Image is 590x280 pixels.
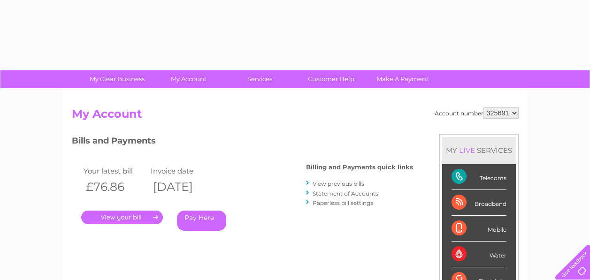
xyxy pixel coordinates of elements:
[78,70,156,88] a: My Clear Business
[81,211,163,224] a: .
[221,70,299,88] a: Services
[72,107,519,125] h2: My Account
[452,242,506,267] div: Water
[452,164,506,190] div: Telecoms
[364,70,441,88] a: Make A Payment
[442,137,516,164] div: MY SERVICES
[177,211,226,231] a: Pay Here
[148,177,216,197] th: [DATE]
[306,164,413,171] h4: Billing and Payments quick links
[81,177,149,197] th: £76.86
[81,165,149,177] td: Your latest bill
[292,70,370,88] a: Customer Help
[313,199,373,206] a: Paperless bill settings
[150,70,227,88] a: My Account
[457,146,477,155] div: LIVE
[313,190,378,197] a: Statement of Accounts
[313,180,364,187] a: View previous bills
[435,107,519,119] div: Account number
[452,216,506,242] div: Mobile
[72,134,413,151] h3: Bills and Payments
[452,190,506,216] div: Broadband
[148,165,216,177] td: Invoice date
